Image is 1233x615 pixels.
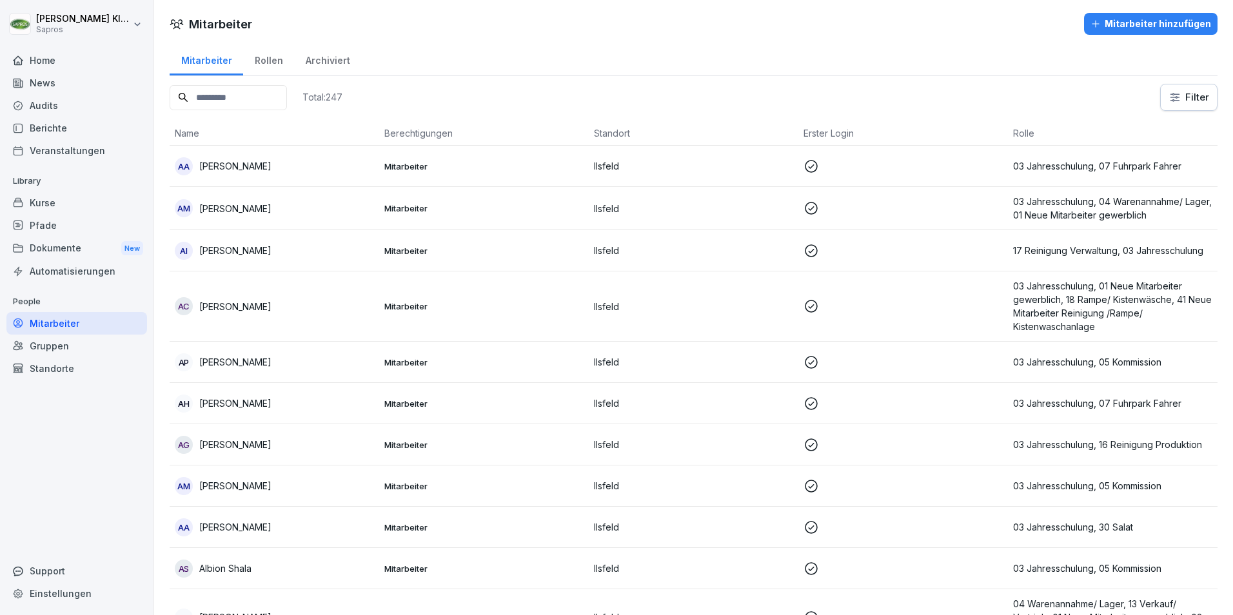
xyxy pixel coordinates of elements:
[36,25,130,34] p: Sapros
[6,312,147,335] a: Mitarbeiter
[594,202,793,215] p: Ilsfeld
[594,244,793,257] p: Ilsfeld
[189,15,252,33] h1: Mitarbeiter
[175,297,193,315] div: AC
[6,117,147,139] a: Berichte
[175,436,193,454] div: AG
[594,355,793,369] p: Ilsfeld
[6,237,147,260] div: Dokumente
[6,291,147,312] p: People
[594,438,793,451] p: Ilsfeld
[594,520,793,534] p: Ilsfeld
[6,191,147,214] a: Kurse
[243,43,294,75] a: Rollen
[199,159,271,173] p: [PERSON_NAME]
[1013,561,1212,575] p: 03 Jahresschulung, 05 Kommission
[589,121,798,146] th: Standort
[199,520,271,534] p: [PERSON_NAME]
[6,260,147,282] a: Automatisierungen
[1013,355,1212,369] p: 03 Jahresschulung, 05 Kommission
[1169,91,1209,104] div: Filter
[384,161,584,172] p: Mitarbeiter
[594,479,793,493] p: Ilsfeld
[199,300,271,313] p: [PERSON_NAME]
[175,199,193,217] div: AM
[6,560,147,582] div: Support
[175,518,193,536] div: AA
[170,43,243,75] a: Mitarbeiter
[175,353,193,371] div: AP
[1084,13,1218,35] button: Mitarbeiter hinzufügen
[594,396,793,410] p: Ilsfeld
[1008,121,1218,146] th: Rolle
[302,91,342,103] p: Total: 247
[6,582,147,605] a: Einstellungen
[175,157,193,175] div: AA
[1013,195,1212,222] p: 03 Jahresschulung, 04 Warenannahme/ Lager, 01 Neue Mitarbeiter gewerblich
[1013,520,1212,534] p: 03 Jahresschulung, 30 Salat
[6,214,147,237] a: Pfade
[384,480,584,492] p: Mitarbeiter
[6,49,147,72] a: Home
[199,479,271,493] p: [PERSON_NAME]
[1161,84,1217,110] button: Filter
[199,561,252,575] p: Albion Shala
[1013,279,1212,333] p: 03 Jahresschulung, 01 Neue Mitarbeiter gewerblich, 18 Rampe/ Kistenwäsche, 41 Neue Mitarbeiter Re...
[199,396,271,410] p: [PERSON_NAME]
[6,357,147,380] a: Standorte
[379,121,589,146] th: Berechtigungen
[6,94,147,117] a: Audits
[384,439,584,451] p: Mitarbeiter
[6,72,147,94] a: News
[121,241,143,256] div: New
[1013,159,1212,173] p: 03 Jahresschulung, 07 Fuhrpark Fahrer
[6,335,147,357] a: Gruppen
[384,563,584,574] p: Mitarbeiter
[294,43,361,75] a: Archiviert
[1013,244,1212,257] p: 17 Reinigung Verwaltung, 03 Jahresschulung
[175,477,193,495] div: AM
[384,202,584,214] p: Mitarbeiter
[384,245,584,257] p: Mitarbeiter
[594,300,793,313] p: Ilsfeld
[36,14,130,24] p: [PERSON_NAME] Kleinbeck
[170,121,379,146] th: Name
[798,121,1008,146] th: Erster Login
[6,237,147,260] a: DokumenteNew
[594,159,793,173] p: Ilsfeld
[384,300,584,312] p: Mitarbeiter
[1013,438,1212,451] p: 03 Jahresschulung, 16 Reinigung Produktion
[384,522,584,533] p: Mitarbeiter
[1013,396,1212,410] p: 03 Jahresschulung, 07 Fuhrpark Fahrer
[199,355,271,369] p: [PERSON_NAME]
[1090,17,1211,31] div: Mitarbeiter hinzufügen
[175,395,193,413] div: AH
[6,139,147,162] a: Veranstaltungen
[175,560,193,578] div: AS
[1013,479,1212,493] p: 03 Jahresschulung, 05 Kommission
[6,171,147,191] p: Library
[199,244,271,257] p: [PERSON_NAME]
[384,356,584,368] p: Mitarbeiter
[594,561,793,575] p: Ilsfeld
[384,398,584,409] p: Mitarbeiter
[199,202,271,215] p: [PERSON_NAME]
[199,438,271,451] p: [PERSON_NAME]
[175,242,193,260] div: AI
